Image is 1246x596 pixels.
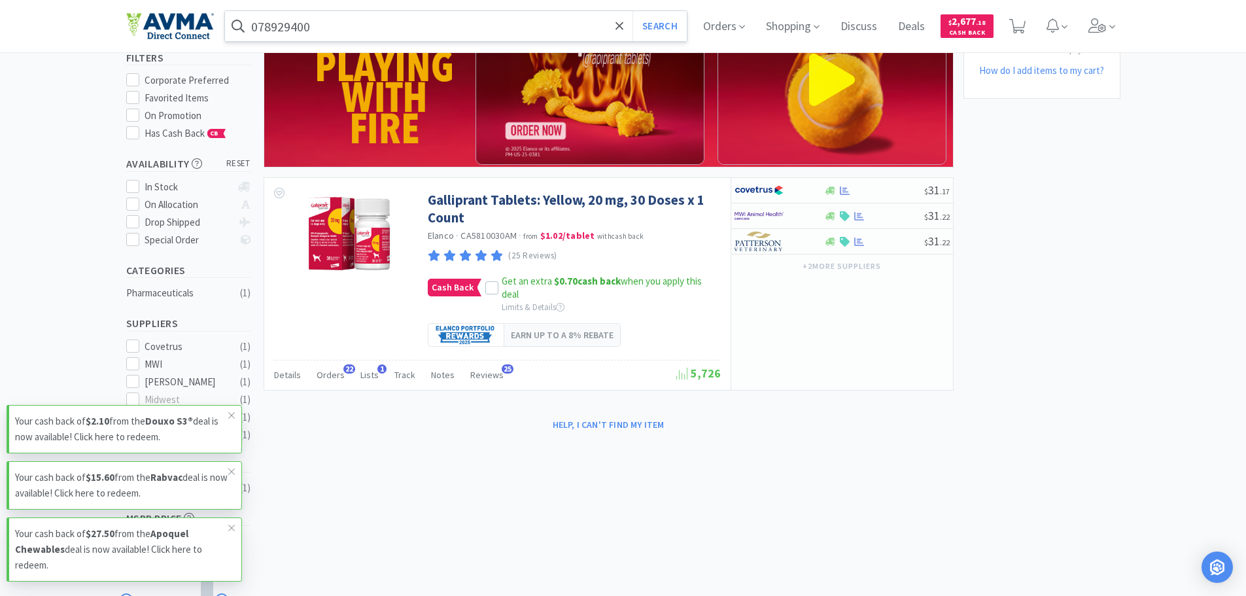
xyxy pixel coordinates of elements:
[240,374,251,390] div: ( 1 )
[735,232,784,251] img: f5e969b455434c6296c6d81ef179fa71_3.png
[145,232,232,248] div: Special Order
[15,470,228,501] p: Your cash back of from the deal is now available! Click here to redeem.
[145,215,232,230] div: Drop Shipped
[540,230,595,241] strong: $1.02 / tablet
[554,275,621,287] strong: cash back
[554,275,578,287] span: $0.70
[976,18,986,27] span: . 18
[964,63,1120,79] h5: How do I add items to my cart?
[428,323,621,347] a: Earn up to a 8% rebate
[924,208,950,223] span: 31
[150,471,182,483] strong: Rabvac
[145,415,193,427] strong: Douxo S3®
[941,9,994,44] a: $2,677.18Cash Back
[431,369,455,381] span: Notes
[924,212,928,222] span: $
[240,410,251,425] div: ( 1 )
[835,21,882,33] a: Discuss
[15,526,228,573] p: Your cash back of from the deal is now available! Click here to redeem.
[511,328,614,342] span: Earn up to a 8% rebate
[145,339,226,355] div: Covetrus
[15,413,228,445] p: Your cash back of from the deal is now available! Click here to redeem.
[86,415,109,427] strong: $2.10
[145,392,226,408] div: Midwest
[360,369,379,381] span: Lists
[940,186,950,196] span: . 17
[924,234,950,249] span: 31
[145,73,251,88] div: Corporate Preferred
[145,197,232,213] div: On Allocation
[126,316,251,331] h5: Suppliers
[86,527,114,540] strong: $27.50
[597,232,644,241] span: with cash back
[470,369,504,381] span: Reviews
[924,237,928,247] span: $
[796,257,887,275] button: +2more suppliers
[145,127,226,139] span: Has Cash Back
[924,183,950,198] span: 31
[676,366,721,381] span: 5,726
[145,374,226,390] div: [PERSON_NAME]
[126,12,214,40] img: e4e33dab9f054f5782a47901c742baa9_102.png
[948,18,952,27] span: $
[435,325,497,345] img: eeee45db25e54f2189c6cb6a1b48f519.png
[502,275,702,300] span: Get an extra when you apply this deal
[1202,552,1233,583] div: Open Intercom Messenger
[948,15,986,27] span: 2,677
[145,108,251,124] div: On Promotion
[126,285,232,301] div: Pharmaceuticals
[924,186,928,196] span: $
[377,364,387,374] span: 1
[940,237,950,247] span: . 22
[508,249,557,263] p: (25 Reviews)
[428,279,477,296] span: Cash Back
[893,21,930,33] a: Deals
[208,130,221,137] span: CB
[460,230,517,241] span: CA5810030AM
[145,357,226,372] div: MWI
[317,369,345,381] span: Orders
[240,339,251,355] div: ( 1 )
[274,369,301,381] span: Details
[240,427,251,443] div: ( 1 )
[632,11,687,41] button: Search
[86,471,114,483] strong: $15.60
[225,11,687,41] input: Search by item, sku, manufacturer, ingredient, size...
[240,285,251,301] div: ( 1 )
[545,413,672,436] button: Help, I can't find my item
[126,50,251,65] h5: Filters
[240,357,251,372] div: ( 1 )
[735,181,784,200] img: 77fca1acd8b6420a9015268ca798ef17_1.png
[502,364,513,374] span: 25
[428,230,455,241] a: Elanco
[145,90,251,106] div: Favorited Items
[519,230,521,241] span: ·
[940,212,950,222] span: . 22
[523,232,538,241] span: from
[428,191,718,227] a: Galliprant Tablets: Yellow, 20 mg, 30 Doses x 1 Count
[240,480,251,496] div: ( 1 )
[226,157,251,171] span: reset
[502,302,564,313] span: Limits & Details
[126,263,251,278] h5: Categories
[126,156,251,171] h5: Availability
[307,191,392,276] img: edca9d8ee1114a3e8e785185e524a9b1_573360.jpg
[343,364,355,374] span: 22
[948,29,986,38] span: Cash Back
[735,206,784,226] img: f6b2451649754179b5b4e0c70c3f7cb0_2.png
[240,392,251,408] div: ( 1 )
[145,179,232,195] div: In Stock
[394,369,415,381] span: Track
[456,230,459,241] span: ·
